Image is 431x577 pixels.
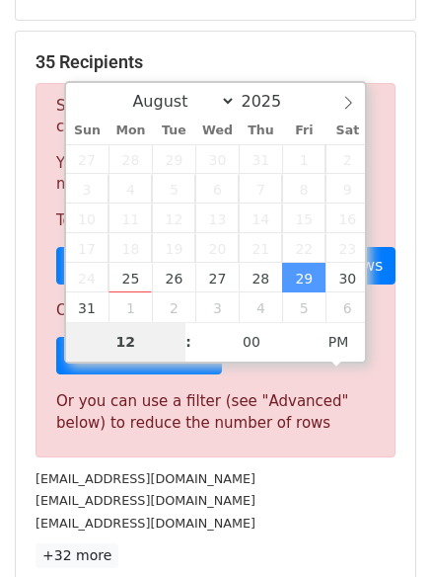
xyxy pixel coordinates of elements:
[36,543,118,568] a: +32 more
[108,233,152,263] span: August 18, 2025
[239,233,282,263] span: August 21, 2025
[36,516,255,531] small: [EMAIL_ADDRESS][DOMAIN_NAME]
[152,174,195,204] span: August 5, 2025
[56,96,375,137] p: Sorry, you don't have enough daily email credits to send these emails.
[195,174,239,204] span: August 6, 2025
[282,204,325,233] span: August 15, 2025
[108,174,152,204] span: August 4, 2025
[325,263,369,292] span: August 30, 2025
[325,292,369,322] span: September 6, 2025
[195,144,239,174] span: July 30, 2025
[36,471,255,486] small: [EMAIL_ADDRESS][DOMAIN_NAME]
[36,51,395,73] h5: 35 Recipients
[312,322,366,362] span: Click to toggle
[282,144,325,174] span: August 1, 2025
[239,124,282,137] span: Thu
[325,124,369,137] span: Sat
[152,233,195,263] span: August 19, 2025
[325,174,369,204] span: August 9, 2025
[195,204,239,233] span: August 13, 2025
[185,322,191,362] span: :
[152,292,195,322] span: September 2, 2025
[56,390,375,435] div: Or you can use a filter (see "Advanced" below) to reduce the number of rows
[282,292,325,322] span: September 5, 2025
[239,263,282,292] span: August 28, 2025
[66,322,186,362] input: Hour
[66,174,109,204] span: August 3, 2025
[66,124,109,137] span: Sun
[56,300,375,321] p: Or
[66,233,109,263] span: August 17, 2025
[66,204,109,233] span: August 10, 2025
[108,124,152,137] span: Mon
[66,263,109,292] span: August 24, 2025
[152,144,195,174] span: July 29, 2025
[239,174,282,204] span: August 7, 2025
[236,92,307,111] input: Year
[66,292,109,322] span: August 31, 2025
[56,337,222,374] a: Sign up for a plan
[325,144,369,174] span: August 2, 2025
[332,482,431,577] iframe: Chat Widget
[195,292,239,322] span: September 3, 2025
[195,124,239,137] span: Wed
[152,204,195,233] span: August 12, 2025
[108,292,152,322] span: September 1, 2025
[282,233,325,263] span: August 22, 2025
[191,322,312,362] input: Minute
[239,292,282,322] span: September 4, 2025
[325,204,369,233] span: August 16, 2025
[152,263,195,292] span: August 26, 2025
[56,153,375,195] p: Your current plan supports a daily maximum of .
[66,144,109,174] span: July 27, 2025
[56,247,395,285] a: Choose a Google Sheet with fewer rows
[56,210,375,231] p: To send these emails, you can either:
[239,144,282,174] span: July 31, 2025
[36,493,255,508] small: [EMAIL_ADDRESS][DOMAIN_NAME]
[108,263,152,292] span: August 25, 2025
[108,144,152,174] span: July 28, 2025
[195,263,239,292] span: August 27, 2025
[282,124,325,137] span: Fri
[282,174,325,204] span: August 8, 2025
[282,263,325,292] span: August 29, 2025
[108,204,152,233] span: August 11, 2025
[325,233,369,263] span: August 23, 2025
[195,233,239,263] span: August 20, 2025
[239,204,282,233] span: August 14, 2025
[152,124,195,137] span: Tue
